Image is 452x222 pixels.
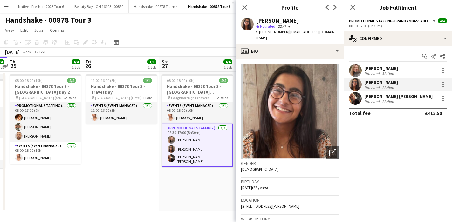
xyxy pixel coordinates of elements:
[381,85,395,90] div: 22.4km
[260,24,275,29] span: Not rated
[364,93,433,99] div: [PERSON_NAME] [PERSON_NAME]
[162,74,233,167] app-job-card: 08:00-18:00 (10h)4/4Handshake - 00878 Tour 3 - [GEOGRAPHIC_DATA] Freshers Day 1 Loughborough Fres...
[86,84,157,95] h3: Handshake - 00878 Tour 3 - Travel Day
[349,18,437,23] button: Promotional Staffing (Brand Ambassadors)
[162,124,233,167] app-card-role: Promotional Staffing (Brand Ambassadors)3/308:30-17:00 (8h30m)[PERSON_NAME][PERSON_NAME][PERSON_N...
[162,84,233,95] h3: Handshake - 00878 Tour 3 - [GEOGRAPHIC_DATA] Freshers Day 1
[129,0,183,13] button: Handshake - 00878 Team 4
[381,99,395,104] div: 22.4km
[39,50,46,54] div: BST
[224,65,232,70] div: 1 Job
[50,27,64,33] span: Comms
[13,0,69,13] button: Native - Freshers 2025 Tour 6
[344,31,452,46] div: Confirmed
[86,59,91,64] span: Fri
[34,27,44,33] span: Jobs
[364,99,381,104] div: Not rated
[143,95,152,100] span: 1 Role
[381,71,395,76] div: 52.1km
[256,18,299,24] div: [PERSON_NAME]
[148,65,156,70] div: 1 Job
[67,78,76,83] span: 4/4
[167,78,195,83] span: 08:00-18:00 (10h)
[161,62,169,70] span: 27
[147,59,156,64] span: 1/1
[349,18,432,23] span: Promotional Staffing (Brand Ambassadors)
[236,3,344,11] h3: Profile
[162,59,169,64] span: Sat
[10,74,81,164] app-job-card: 08:00-18:00 (10h)4/4Handshake - 00878 Tour 3 - [GEOGRAPHIC_DATA] Day 2 [GEOGRAPHIC_DATA] (Student...
[241,179,339,185] h3: Birthday
[438,18,447,23] span: 4/4
[21,50,37,54] span: Week 39
[20,27,28,33] span: Edit
[10,84,81,95] h3: Handshake - 00878 Tour 3 - [GEOGRAPHIC_DATA] Day 2
[18,26,30,34] a: Edit
[183,0,236,13] button: Handshake - 00878 Tour 3
[10,142,81,164] app-card-role: Events (Event Manager)1/108:00-18:00 (10h)[PERSON_NAME]
[425,110,442,116] div: £412.50
[241,64,339,159] img: Crew avatar or photo
[219,78,228,83] span: 4/4
[19,95,65,100] span: [GEOGRAPHIC_DATA] (Students Union)
[10,59,18,64] span: Thu
[223,59,232,64] span: 4/4
[10,102,81,142] app-card-role: Promotional Staffing (Brand Ambassadors)3/308:00-17:00 (9h)[PERSON_NAME][PERSON_NAME][PERSON_NAME]
[364,71,381,76] div: Not rated
[86,102,157,124] app-card-role: Events (Event Manager)1/111:00-16:00 (5h)[PERSON_NAME]
[364,79,398,85] div: [PERSON_NAME]
[344,3,452,11] h3: Job Fulfilment
[217,95,228,100] span: 2 Roles
[241,204,299,209] span: [STREET_ADDRESS][PERSON_NAME]
[326,146,339,159] div: Open photos pop-in
[349,110,371,116] div: Total fee
[69,0,129,13] button: Beauty Bay - ON 16405 - 00880
[5,27,14,33] span: View
[241,167,279,172] span: [DEMOGRAPHIC_DATA]
[9,62,18,70] span: 25
[86,74,157,124] app-job-card: 11:00-16:00 (5h)1/1Handshake - 00878 Tour 3 - Travel Day [GEOGRAPHIC_DATA] (Hotel)1 RoleEvents (E...
[47,26,67,34] a: Comms
[349,24,447,28] div: 08:30-17:00 (8h30m)
[162,102,233,124] app-card-role: Events (Event Manager)1/108:00-18:00 (10h)[PERSON_NAME]
[85,62,91,70] span: 26
[65,95,76,100] span: 2 Roles
[256,30,337,40] span: | [EMAIL_ADDRESS][DOMAIN_NAME]
[241,197,339,203] h3: Location
[5,49,20,55] div: [DATE]
[15,78,43,83] span: 08:00-18:00 (10h)
[72,59,80,64] span: 4/4
[5,15,92,25] h1: Handshake - 00878 Tour 3
[241,185,268,190] span: [DATE] (22 years)
[241,160,339,166] h3: Gender
[72,65,80,70] div: 1 Job
[91,78,117,83] span: 11:00-16:00 (5h)
[171,95,209,100] span: Loughborough Freshers
[3,26,17,34] a: View
[95,95,142,100] span: [GEOGRAPHIC_DATA] (Hotel)
[256,30,289,34] span: t. [PHONE_NUMBER]
[364,85,381,90] div: Not rated
[241,216,339,222] h3: Work history
[277,24,291,29] span: 22.4km
[236,44,344,59] div: Bio
[143,78,152,83] span: 1/1
[31,26,46,34] a: Jobs
[364,65,398,71] div: [PERSON_NAME]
